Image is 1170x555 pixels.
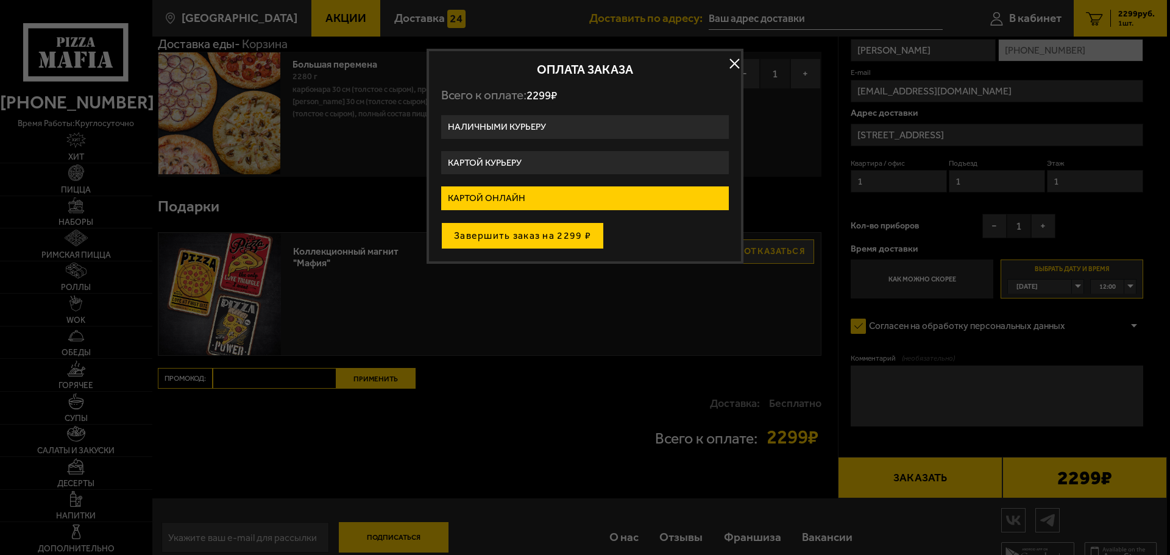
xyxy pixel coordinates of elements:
button: Завершить заказ на 2299 ₽ [441,222,604,249]
span: 2299 ₽ [526,88,557,102]
label: Картой курьеру [441,151,729,175]
label: Картой онлайн [441,186,729,210]
h2: Оплата заказа [441,63,729,76]
label: Наличными курьеру [441,115,729,139]
p: Всего к оплате: [441,88,729,103]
